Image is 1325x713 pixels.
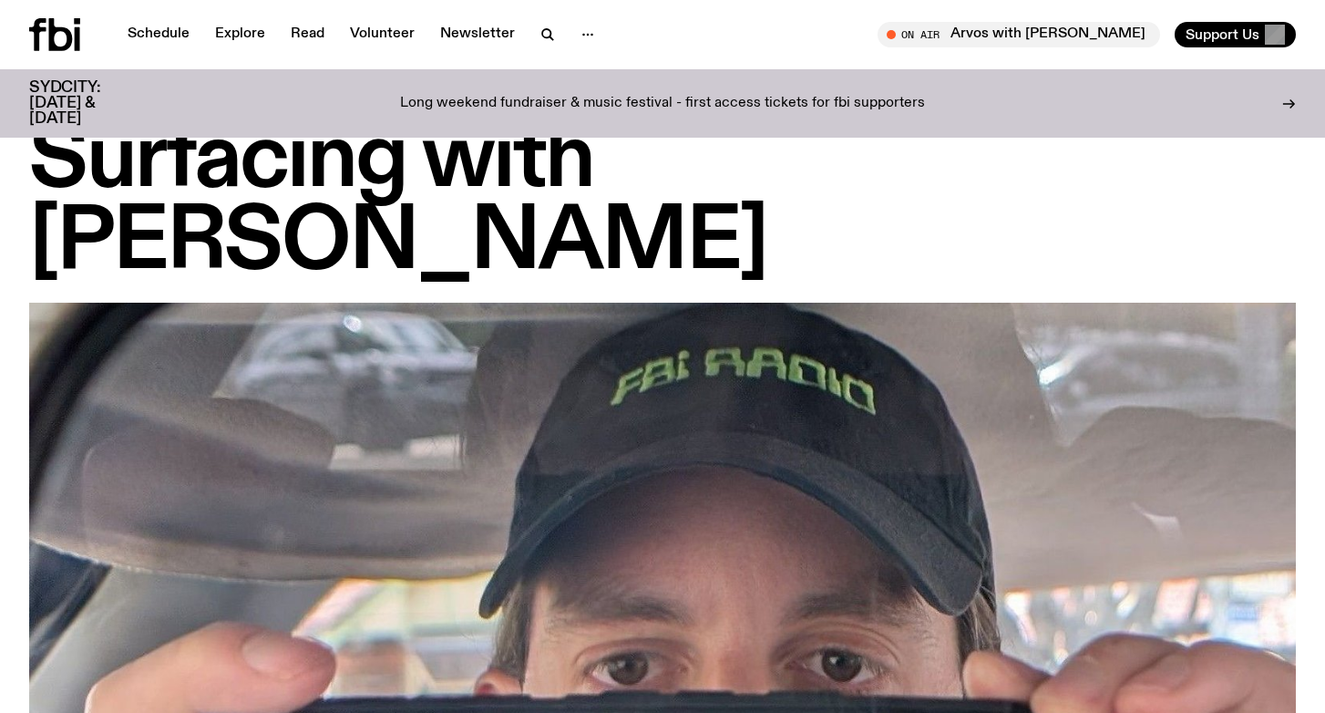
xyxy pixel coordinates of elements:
a: Volunteer [339,22,426,47]
button: Support Us [1175,22,1296,47]
h1: Surfacing with [PERSON_NAME] [29,120,1296,284]
a: Schedule [117,22,200,47]
span: Support Us [1186,26,1259,43]
h3: SYDCITY: [DATE] & [DATE] [29,80,146,127]
a: Read [280,22,335,47]
a: Explore [204,22,276,47]
button: On AirArvos with [PERSON_NAME] [878,22,1160,47]
a: Newsletter [429,22,526,47]
p: Long weekend fundraiser & music festival - first access tickets for fbi supporters [400,96,925,112]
